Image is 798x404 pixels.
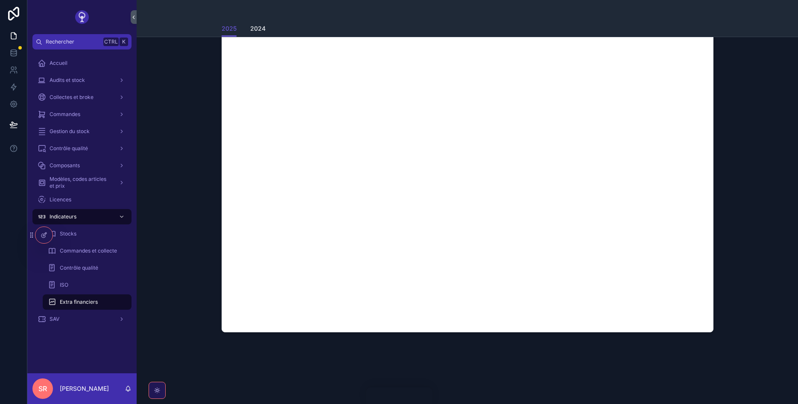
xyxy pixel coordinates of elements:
[32,209,132,224] a: Indicateurs
[50,77,85,84] span: Audits et stock
[60,299,98,305] span: Extra financiers
[50,94,94,101] span: Collectes et broke
[60,230,76,237] span: Stocks
[32,34,132,49] button: RechercherCtrlK
[32,158,132,173] a: Composants
[43,277,132,293] a: ISO
[50,60,67,67] span: Accueil
[222,21,237,37] a: 2025
[103,38,119,46] span: Ctrl
[50,128,90,135] span: Gestion du stock
[32,90,132,105] a: Collectes et broke
[32,124,132,139] a: Gestion du stock
[32,55,132,71] a: Accueil
[60,384,109,393] p: [PERSON_NAME]
[32,311,132,327] a: SAV
[60,282,68,288] span: ISO
[250,21,266,38] a: 2024
[38,384,47,394] span: SR
[60,264,98,271] span: Contrôle qualité
[43,294,132,310] a: Extra financiers
[50,213,76,220] span: Indicateurs
[50,196,71,203] span: Licences
[75,10,89,24] img: App logo
[46,38,100,45] span: Rechercher
[43,226,132,241] a: Stocks
[222,24,237,33] span: 2025
[250,24,266,33] span: 2024
[43,243,132,259] a: Commandes et collecte
[120,38,127,45] span: K
[60,247,117,254] span: Commandes et collecte
[50,162,80,169] span: Composants
[50,111,80,118] span: Commandes
[50,176,112,189] span: Modèles, codes articles et prix
[50,145,88,152] span: Contrôle qualité
[43,260,132,276] a: Contrôle qualité
[32,192,132,207] a: Licences
[50,316,59,323] span: SAV
[32,175,132,190] a: Modèles, codes articles et prix
[32,141,132,156] a: Contrôle qualité
[32,73,132,88] a: Audits et stock
[27,49,137,338] div: scrollable content
[32,107,132,122] a: Commandes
